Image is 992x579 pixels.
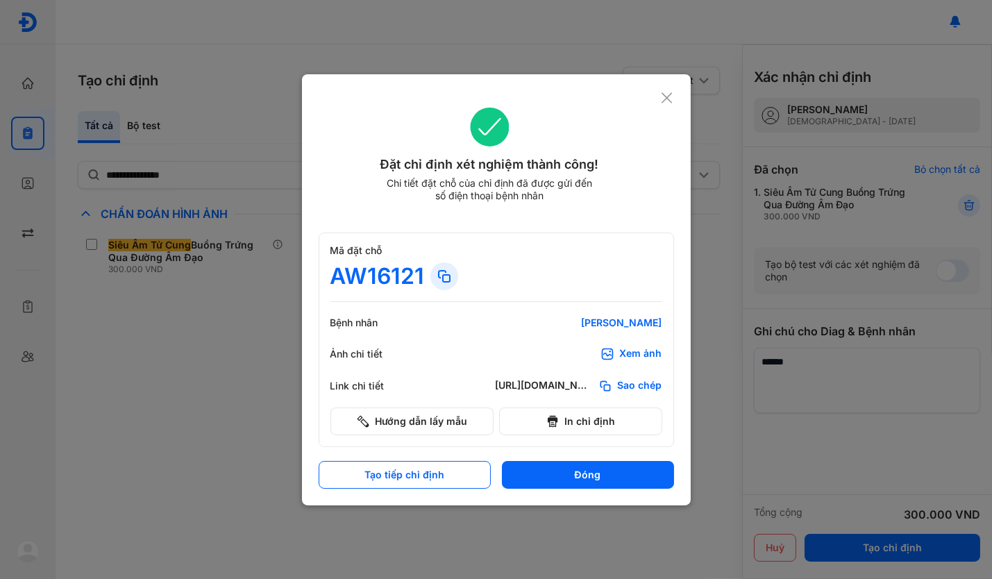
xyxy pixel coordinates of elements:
div: Bệnh nhân [330,317,414,329]
button: Đóng [502,461,674,489]
span: Sao chép [618,379,662,393]
div: Chi tiết đặt chỗ của chỉ định đã được gửi đến số điện thoại bệnh nhân [380,177,598,202]
button: In chỉ định [499,408,662,435]
div: Xem ảnh [620,347,662,361]
div: [PERSON_NAME] [496,317,662,329]
button: Hướng dẫn lấy mẫu [330,408,494,435]
button: Tạo tiếp chỉ định [319,461,491,489]
div: [URL][DOMAIN_NAME] [496,379,593,393]
div: Đặt chỉ định xét nghiệm thành công! [319,155,661,174]
div: Ảnh chi tiết [330,348,414,360]
div: Mã đặt chỗ [330,244,662,257]
div: AW16121 [330,262,425,290]
div: Link chi tiết [330,380,414,392]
